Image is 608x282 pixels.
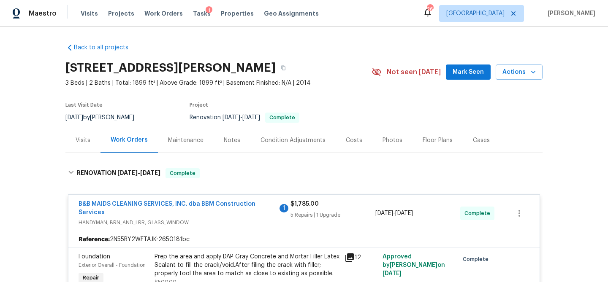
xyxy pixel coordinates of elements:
div: 12 [345,252,377,263]
h2: [STREET_ADDRESS][PERSON_NAME] [65,64,276,72]
span: Approved by [PERSON_NAME] on [383,254,445,277]
span: Tasks [193,11,211,16]
div: Photos [383,136,402,145]
span: Actions [502,67,536,78]
div: Maintenance [168,136,204,145]
span: [DATE] [65,115,83,121]
div: Notes [224,136,240,145]
div: 5 Repairs | 1 Upgrade [290,211,375,219]
span: Visits [81,9,98,18]
div: 26 [427,5,433,13]
span: Renovation [190,115,299,121]
div: 2N55RY2WFTAJK-2650181bc [68,232,540,247]
div: Floor Plans [423,136,453,145]
span: Not seen [DATE] [387,68,441,76]
span: Complete [464,209,494,218]
span: 3 Beds | 2 Baths | Total: 1899 ft² | Above Grade: 1899 ft² | Basement Finished: N/A | 2014 [65,79,372,87]
span: - [375,209,413,218]
span: [DATE] [223,115,240,121]
div: Costs [346,136,362,145]
a: Back to all projects [65,43,147,52]
a: B&B MAIDS CLEANING SERVICES, INC. dba BBM Construction Services [79,201,255,215]
div: Condition Adjustments [261,136,326,145]
button: Actions [496,64,543,80]
div: by [PERSON_NAME] [65,113,144,123]
span: Complete [266,115,299,120]
b: Reference: [79,235,110,244]
button: Mark Seen [446,64,491,80]
span: Project [190,102,208,107]
span: Projects [108,9,134,18]
span: [PERSON_NAME] [544,9,595,18]
span: - [223,115,260,121]
span: [DATE] [117,170,138,176]
span: Last Visit Date [65,102,103,107]
span: [DATE] [375,210,393,216]
span: Mark Seen [453,67,484,78]
span: [GEOGRAPHIC_DATA] [446,9,505,18]
span: [DATE] [395,210,413,216]
span: Work Orders [144,9,183,18]
span: Complete [463,255,492,263]
div: RENOVATION [DATE]-[DATE]Complete [65,160,543,187]
span: Complete [166,169,199,177]
span: $1,785.00 [290,201,319,207]
div: 1 [280,204,288,212]
span: [DATE] [383,271,402,277]
span: HANDYMAN, BRN_AND_LRR, GLASS_WINDOW [79,218,290,227]
span: [DATE] [140,170,160,176]
div: Visits [76,136,90,145]
h6: RENOVATION [77,168,160,178]
div: Work Orders [111,136,148,144]
div: 1 [206,6,212,15]
div: Cases [473,136,490,145]
span: Foundation [79,254,110,260]
span: - [117,170,160,176]
span: Geo Assignments [264,9,319,18]
span: Repair [79,274,103,282]
span: Maestro [29,9,57,18]
span: [DATE] [242,115,260,121]
span: Exterior Overall - Foundation [79,263,146,268]
div: Prep the area and apply DAP Gray Concrete and Mortar Filler Latex Sealant to fill the crack/void.... [155,252,339,278]
span: Properties [221,9,254,18]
